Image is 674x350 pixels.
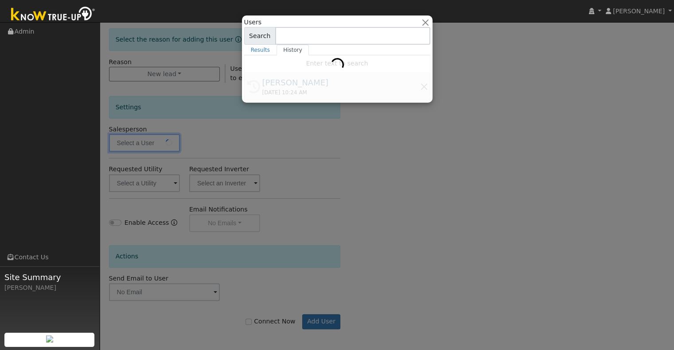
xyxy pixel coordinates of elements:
[277,45,309,55] a: History
[7,5,100,25] img: Know True-Up
[46,335,53,342] img: retrieve
[4,283,95,292] div: [PERSON_NAME]
[4,271,95,283] span: Site Summary
[244,18,261,27] span: Users
[613,8,665,15] span: [PERSON_NAME]
[244,45,277,55] a: Results
[244,27,276,45] span: Search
